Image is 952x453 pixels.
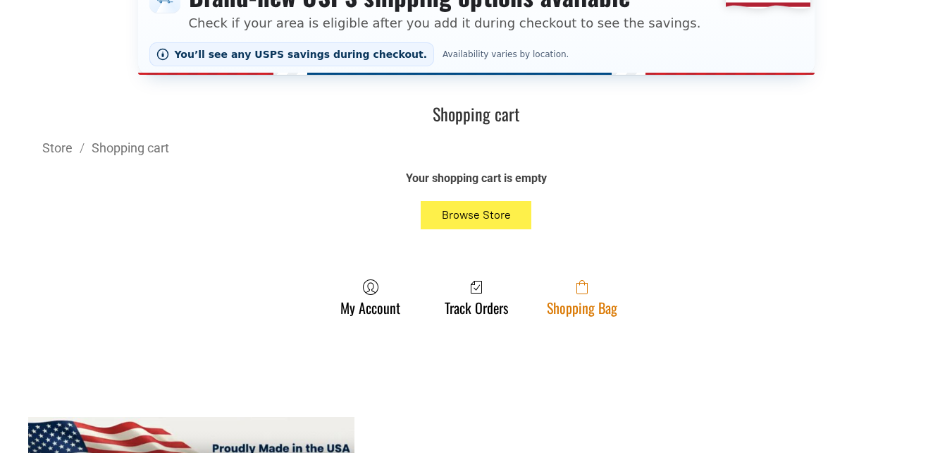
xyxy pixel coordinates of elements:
[42,139,910,157] div: Breadcrumbs
[540,279,624,316] a: Shopping Bag
[438,279,515,316] a: Track Orders
[442,208,511,222] span: Browse Store
[92,140,169,155] a: Shopping cart
[421,201,532,229] button: Browse Store
[440,49,571,59] span: Availability varies by location.
[333,279,407,316] a: My Account
[223,171,730,186] div: Your shopping cart is empty
[42,103,910,125] h1: Shopping cart
[42,140,73,155] a: Store
[175,49,428,60] span: You’ll see any USPS savings during checkout.
[73,140,92,155] span: /
[189,13,701,32] p: Check if your area is eligible after you add it during checkout to see the savings.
